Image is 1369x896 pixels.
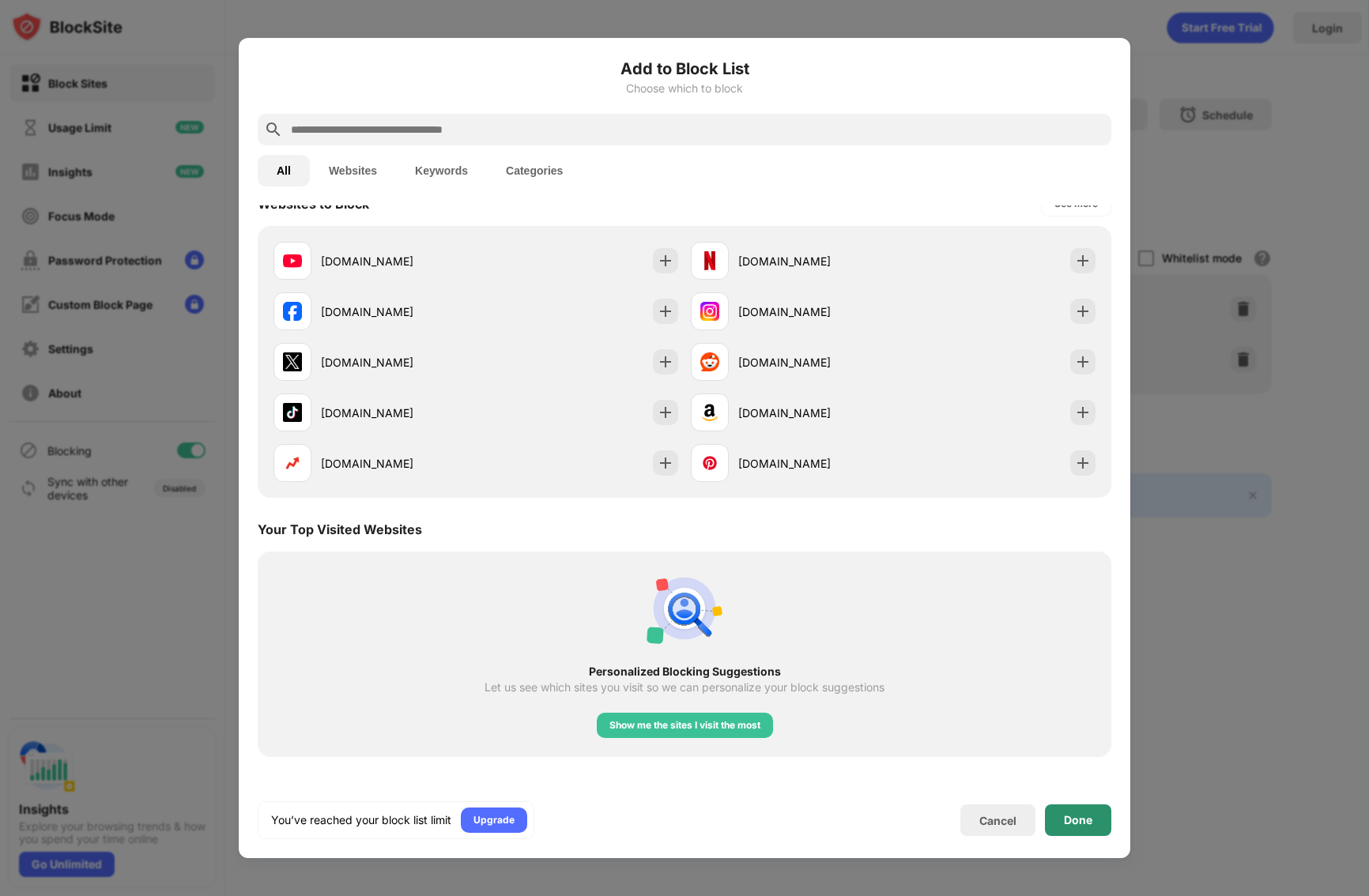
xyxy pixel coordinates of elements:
[283,302,302,321] img: favicons
[700,302,719,321] img: favicons
[283,352,302,371] img: favicons
[264,120,283,139] img: search.svg
[700,251,719,270] img: favicons
[738,253,893,269] div: [DOMAIN_NAME]
[321,455,476,472] div: [DOMAIN_NAME]
[283,403,302,422] img: favicons
[286,665,1083,678] div: Personalized Blocking Suggestions
[738,405,893,421] div: [DOMAIN_NAME]
[258,781,375,796] div: Keywords to Block
[283,251,302,270] img: favicons
[321,253,476,269] div: [DOMAIN_NAME]
[321,405,476,421] div: [DOMAIN_NAME]
[700,454,719,472] img: favicons
[258,57,1111,81] h6: Add to Block List
[396,155,487,186] button: Keywords
[258,521,422,537] div: Your Top Visited Websites
[700,403,719,422] img: favicons
[738,455,893,472] div: [DOMAIN_NAME]
[1064,814,1092,826] div: Done
[258,155,310,186] button: All
[321,354,476,371] div: [DOMAIN_NAME]
[738,303,893,320] div: [DOMAIN_NAME]
[321,303,476,320] div: [DOMAIN_NAME]
[258,82,1111,95] div: Choose which to block
[487,155,582,186] button: Categories
[609,717,760,733] div: Show me the sites I visit the most
[738,354,893,371] div: [DOMAIN_NAME]
[485,681,884,694] div: Let us see which sites you visit so we can personalize your block suggestions
[283,454,302,472] img: favicons
[310,155,396,186] button: Websites
[979,814,1016,827] div: Cancel
[700,352,719,371] img: favicons
[647,570,722,646] img: personal-suggestions.svg
[473,812,515,828] div: Upgrade
[271,812,451,828] div: You’ve reached your block list limit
